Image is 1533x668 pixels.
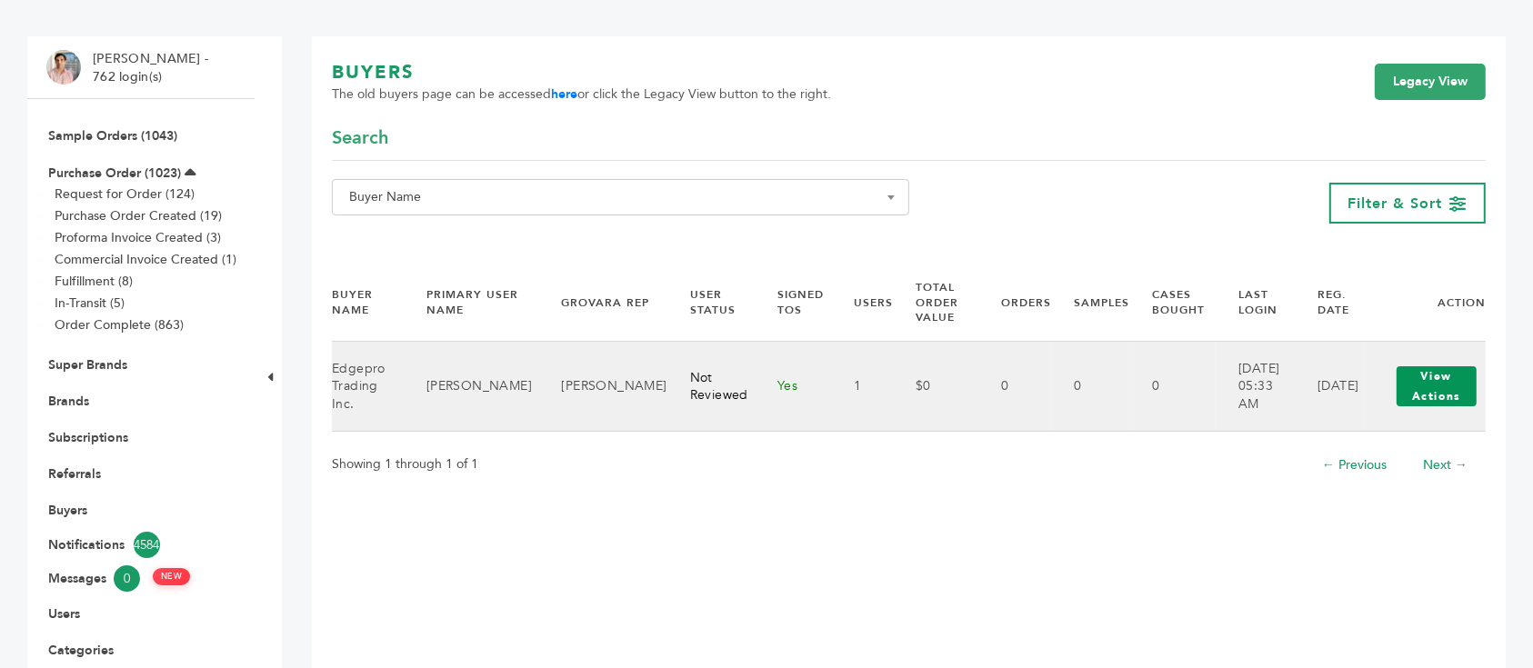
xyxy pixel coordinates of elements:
[55,229,221,246] a: Proforma Invoice Created (3)
[48,127,177,145] a: Sample Orders (1043)
[893,342,979,432] td: $0
[1295,264,1365,342] th: Reg. Date
[755,264,831,342] th: Signed TOS
[404,342,539,432] td: [PERSON_NAME]
[539,342,667,432] td: [PERSON_NAME]
[893,264,979,342] th: Total Order Value
[1365,264,1486,342] th: Action
[48,465,101,483] a: Referrals
[48,642,114,659] a: Categories
[1295,342,1365,432] td: [DATE]
[134,532,160,558] span: 4584
[48,565,234,592] a: Messages0 NEW
[48,532,234,558] a: Notifications4584
[48,356,127,374] a: Super Brands
[342,184,899,210] span: Buyer Name
[979,342,1052,432] td: 0
[48,502,87,519] a: Buyers
[55,185,195,203] a: Request for Order (124)
[55,273,133,290] a: Fulfillment (8)
[332,454,478,475] p: Showing 1 through 1 of 1
[55,251,236,268] a: Commercial Invoice Created (1)
[979,264,1052,342] th: Orders
[1348,194,1443,214] span: Filter & Sort
[539,264,667,342] th: Grovara Rep
[831,264,893,342] th: Users
[831,342,893,432] td: 1
[404,264,539,342] th: Primary User Name
[1052,342,1130,432] td: 0
[755,342,831,432] td: Yes
[1130,264,1216,342] th: Cases Bought
[332,125,388,151] span: Search
[332,179,909,215] span: Buyer Name
[332,60,831,85] h1: BUYERS
[332,342,404,432] td: Edgepro Trading Inc.
[667,264,755,342] th: User Status
[1216,342,1295,432] td: [DATE] 05:33 AM
[55,316,184,334] a: Order Complete (863)
[1130,342,1216,432] td: 0
[153,568,190,585] span: NEW
[1216,264,1295,342] th: Last Login
[1397,366,1477,406] button: View Actions
[48,393,89,410] a: Brands
[1375,64,1486,100] a: Legacy View
[48,429,128,446] a: Subscriptions
[93,50,213,85] li: [PERSON_NAME] - 762 login(s)
[551,85,577,103] a: here
[332,85,831,104] span: The old buyers page can be accessed or click the Legacy View button to the right.
[332,264,404,342] th: Buyer Name
[1423,456,1468,474] a: Next →
[55,207,222,224] a: Purchase Order Created (19)
[1322,456,1387,474] a: ← Previous
[1052,264,1130,342] th: Samples
[55,294,125,312] a: In-Transit (5)
[48,165,181,182] a: Purchase Order (1023)
[48,605,80,623] a: Users
[114,565,140,592] span: 0
[667,342,755,432] td: Not Reviewed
